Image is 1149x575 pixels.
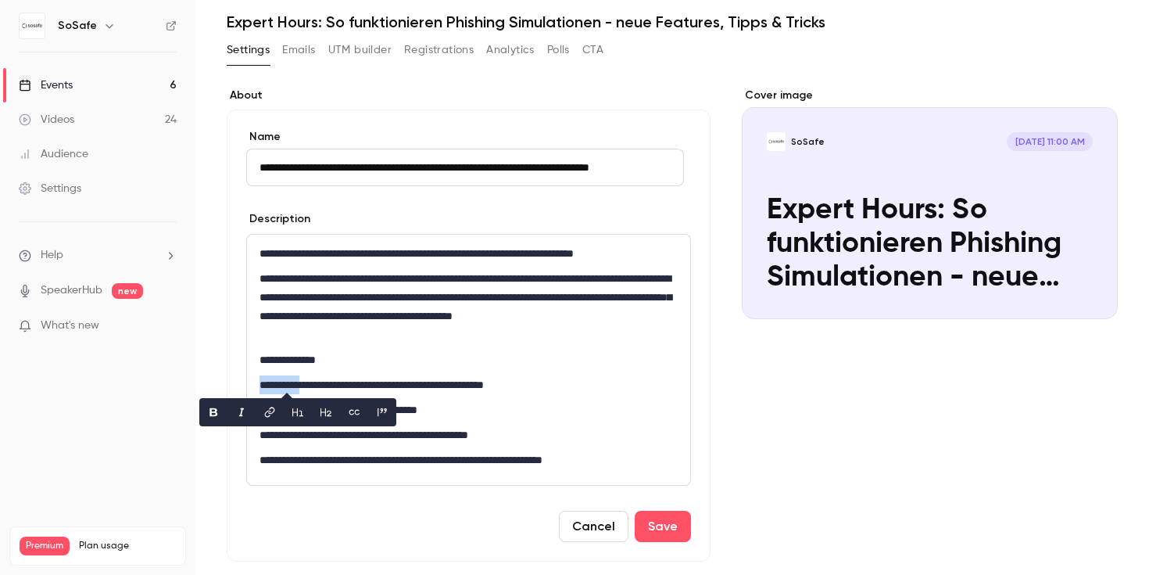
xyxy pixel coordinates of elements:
button: UTM builder [328,38,392,63]
iframe: Noticeable Trigger [158,319,177,333]
button: Save [635,511,691,542]
button: Cancel [559,511,628,542]
h1: Expert Hours: So funktionieren Phishing Simulationen - neue Features, Tipps & Tricks [227,13,1118,31]
span: Help [41,247,63,264]
button: Analytics [486,38,535,63]
span: What's new [41,318,99,334]
section: Cover image [742,88,1118,319]
label: Name [246,129,691,145]
button: link [257,400,282,425]
button: Polls [547,38,570,63]
span: Premium [20,537,70,555]
label: Cover image [742,88,1118,103]
button: bold [201,400,226,425]
button: italic [229,400,254,425]
button: blockquote [370,400,395,425]
h6: SoSafe [58,18,97,34]
div: editor [247,235,690,485]
label: About [227,88,711,103]
span: Plan usage [79,540,176,552]
button: Settings [227,38,270,63]
label: Description [246,211,310,227]
div: Events [19,77,73,93]
li: help-dropdown-opener [19,247,177,264]
section: description [246,234,691,486]
span: new [112,283,143,299]
div: Settings [19,181,81,196]
img: SoSafe [20,13,45,38]
div: Videos [19,112,74,128]
button: Emails [282,38,315,63]
a: SpeakerHub [41,282,102,299]
button: Registrations [404,38,474,63]
button: CTA [582,38,603,63]
div: Audience [19,146,88,162]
